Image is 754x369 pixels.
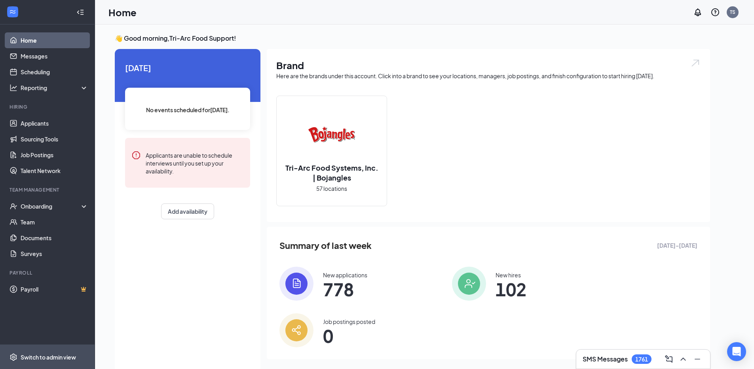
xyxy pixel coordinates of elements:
div: TS [730,9,735,15]
div: Onboarding [21,202,82,210]
a: Sourcing Tools [21,131,88,147]
span: Summary of last week [279,239,372,252]
img: open.6027fd2a22e1237b5b06.svg [690,58,701,68]
a: Talent Network [21,163,88,179]
a: Scheduling [21,64,88,80]
h3: SMS Messages [583,355,628,363]
svg: Error [131,151,141,160]
span: 778 [323,282,367,296]
a: Team [21,214,88,230]
a: Job Postings [21,147,88,163]
a: Messages [21,48,88,64]
svg: UserCheck [9,202,17,210]
div: Switch to admin view [21,353,76,361]
button: Add availability [161,203,214,219]
svg: Collapse [76,8,84,16]
div: New applications [323,271,367,279]
button: ChevronUp [677,353,689,365]
svg: WorkstreamLogo [9,8,17,16]
svg: Notifications [693,8,703,17]
div: Payroll [9,269,87,276]
h3: 👋 Good morning, Tri-Arc Food Support ! [115,34,710,43]
div: Here are the brands under this account. Click into a brand to see your locations, managers, job p... [276,72,701,80]
div: Applicants are unable to schedule interviews until you set up your availability. [146,151,244,175]
span: 102 [496,282,526,296]
a: Surveys [21,246,88,262]
svg: QuestionInfo [710,8,720,17]
img: icon [452,267,486,301]
span: 57 locations [316,184,347,193]
div: Open Intercom Messenger [727,342,746,361]
svg: Minimize [693,354,702,364]
div: Hiring [9,104,87,110]
a: Home [21,32,88,48]
svg: Analysis [9,84,17,92]
img: icon [279,267,313,301]
div: New hires [496,271,526,279]
span: No events scheduled for [DATE] . [146,105,230,114]
div: Team Management [9,186,87,193]
h1: Home [108,6,137,19]
h2: Tri-Arc Food Systems, Inc. | Bojangles [277,163,387,183]
div: 1761 [635,356,648,363]
svg: ComposeMessage [664,354,674,364]
img: icon [279,313,313,347]
div: Reporting [21,84,89,92]
span: [DATE] [125,62,250,74]
a: PayrollCrown [21,281,88,297]
svg: Settings [9,353,17,361]
button: ComposeMessage [663,353,675,365]
a: Documents [21,230,88,246]
button: Minimize [691,353,704,365]
a: Applicants [21,115,88,131]
h1: Brand [276,58,701,72]
img: Tri-Arc Food Systems, Inc. | Bojangles [306,109,357,160]
span: [DATE] - [DATE] [657,241,697,250]
span: 0 [323,329,375,343]
svg: ChevronUp [678,354,688,364]
div: Job postings posted [323,318,375,326]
